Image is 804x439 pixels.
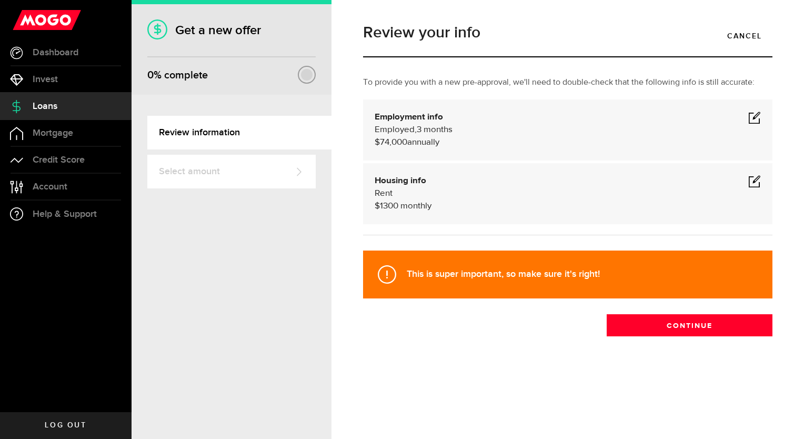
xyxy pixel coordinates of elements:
button: Continue [607,314,772,336]
span: 1300 [380,202,398,211]
span: Employed [375,125,415,134]
span: $ [375,202,380,211]
span: 3 months [417,125,453,134]
strong: This is super important, so make sure it's right! [407,268,600,280]
p: To provide you with a new pre-approval, we'll need to double-check that the following info is sti... [363,76,772,89]
span: monthly [400,202,431,211]
h1: Review your info [363,25,772,41]
b: Housing info [375,176,426,185]
div: % complete [147,66,208,85]
span: Account [33,182,67,192]
span: , [415,125,417,134]
span: Loans [33,102,57,111]
b: Employment info [375,113,443,122]
span: 0 [147,69,154,82]
span: Invest [33,75,58,84]
span: Dashboard [33,48,78,57]
span: $74,000 [375,138,407,147]
span: annually [407,138,439,147]
button: Open LiveChat chat widget [8,4,40,36]
span: Log out [45,422,86,429]
span: Mortgage [33,128,73,138]
span: Help & Support [33,209,97,219]
span: Credit Score [33,155,85,165]
a: Select amount [147,155,316,188]
a: Review information [147,116,331,149]
a: Cancel [717,25,772,47]
h1: Get a new offer [147,23,316,38]
span: Rent [375,189,393,198]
